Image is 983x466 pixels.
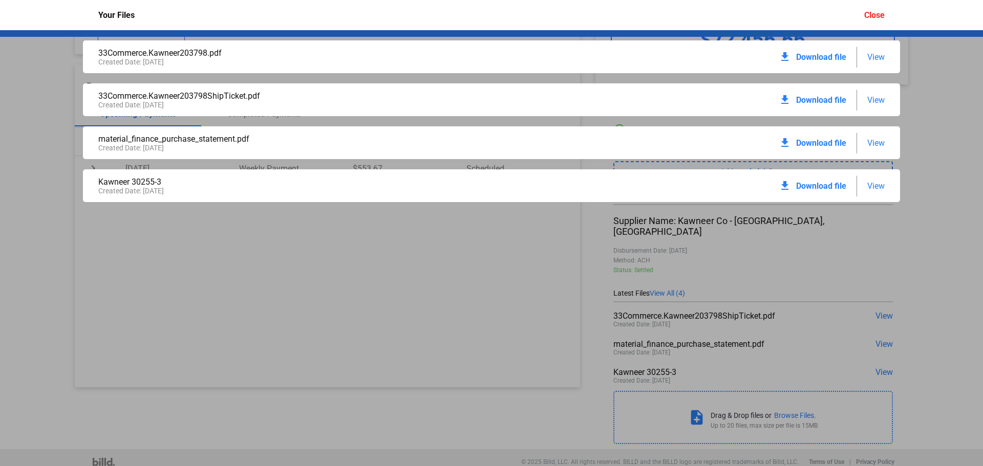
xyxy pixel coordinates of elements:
mat-icon: download [779,51,791,63]
mat-icon: download [779,94,791,106]
span: Download file [796,95,846,105]
div: Close [864,10,885,20]
span: Download file [796,52,846,62]
div: Created Date: [DATE] [98,187,491,195]
div: material_finance_purchase_statement.pdf [98,134,491,144]
div: Your Files [98,10,135,20]
div: 33Commerce.Kawneer203798.pdf [98,48,491,58]
mat-icon: download [779,137,791,149]
span: View [867,52,885,62]
div: Created Date: [DATE] [98,144,491,152]
div: 33Commerce.Kawneer203798ShipTicket.pdf [98,91,491,101]
mat-icon: download [779,180,791,192]
div: Created Date: [DATE] [98,58,491,66]
div: Created Date: [DATE] [98,101,491,109]
span: View [867,138,885,148]
span: Download file [796,138,846,148]
span: View [867,181,885,191]
div: Kawneer 30255-3 [98,177,491,187]
span: View [867,95,885,105]
span: Download file [796,181,846,191]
